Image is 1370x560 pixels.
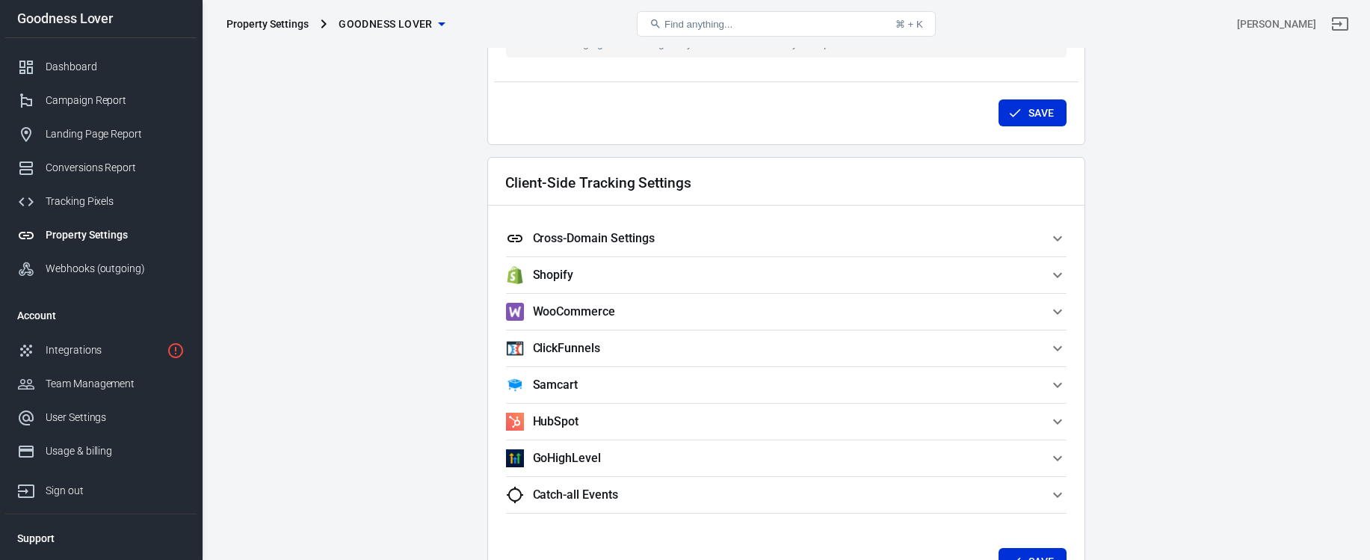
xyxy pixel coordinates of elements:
span: Goodness Lover [339,15,433,34]
img: ClickFunnels [506,339,524,357]
a: Usage & billing [5,434,197,468]
h5: Cross-Domain Settings [533,231,655,246]
a: Property Settings [5,218,197,252]
div: Dashboard [46,59,185,75]
svg: 1 networks not verified yet [167,342,185,360]
div: Conversions Report [46,160,185,176]
h2: Client-Side Tracking Settings [505,175,692,191]
div: ⌘ + K [895,19,923,30]
a: Landing Page Report [5,117,197,151]
h5: HubSpot [533,414,579,429]
h5: Catch-all Events [533,487,618,502]
li: Account [5,298,197,333]
button: ShopifyShopify [506,257,1067,293]
div: User Settings [46,410,185,425]
div: Property Settings [226,16,309,31]
div: Sign out [46,483,185,499]
button: ClickFunnelsClickFunnels [506,330,1067,366]
div: Account id: m2kaqM7f [1237,16,1316,32]
button: GoHighLevelGoHighLevel [506,440,1067,476]
div: Integrations [46,342,161,358]
div: Campaign Report [46,93,185,108]
span: Find anything... [664,19,732,30]
a: Conversions Report [5,151,197,185]
button: HubSpotHubSpot [506,404,1067,440]
li: Support [5,520,197,556]
div: Tracking Pixels [46,194,185,209]
img: WooCommerce [506,303,524,321]
button: SamcartSamcart [506,367,1067,403]
h5: Samcart [533,378,578,393]
h5: ClickFunnels [533,341,600,356]
button: Catch-all Events [506,477,1067,513]
a: Team Management [5,367,197,401]
div: Goodness Lover [5,12,197,25]
button: WooCommerceWooCommerce [506,294,1067,330]
a: Campaign Report [5,84,197,117]
div: Team Management [46,376,185,392]
button: Goodness Lover [333,10,451,38]
a: Sign out [5,468,197,508]
img: GoHighLevel [506,449,524,467]
img: Shopify [506,266,524,284]
h5: WooCommerce [533,304,615,319]
div: Usage & billing [46,443,185,459]
button: Save [999,99,1067,127]
a: Webhooks (outgoing) [5,252,197,286]
button: Find anything...⌘ + K [637,11,936,37]
h5: Shopify [533,268,574,283]
a: Tracking Pixels [5,185,197,218]
div: Property Settings [46,227,185,243]
div: Landing Page Report [46,126,185,142]
a: User Settings [5,401,197,434]
a: Sign out [1322,6,1358,42]
a: Integrations [5,333,197,367]
button: Cross-Domain Settings [506,221,1067,256]
div: Webhooks (outgoing) [46,261,185,277]
img: HubSpot [506,413,524,431]
h5: GoHighLevel [533,451,601,466]
img: Samcart [506,376,524,394]
a: Dashboard [5,50,197,84]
